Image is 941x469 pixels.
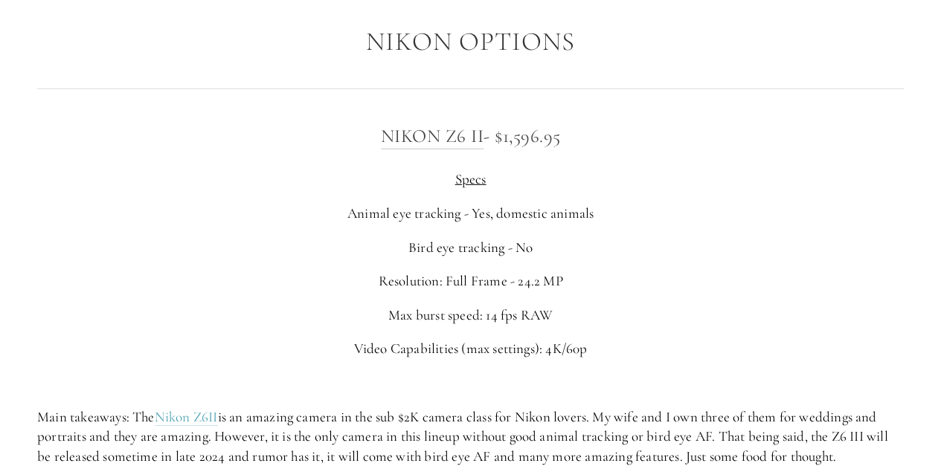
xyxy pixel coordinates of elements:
[455,170,486,187] span: Specs
[37,407,904,467] p: Main takeaways: The is an amazing camera in the sub $2K camera class for Nikon lovers. My wife an...
[37,305,904,326] p: Max burst speed: 14 fps RAW
[37,28,904,56] h2: Nikon Options
[381,125,484,149] a: Nikon Z6 II
[37,339,904,359] p: Video Capabilities (max settings): 4K/60p
[37,271,904,291] p: Resolution: Full Frame - 24.2 MP
[155,408,218,427] a: Nikon Z6II
[37,204,904,224] p: Animal eye tracking - Yes, domestic animals
[37,238,904,258] p: Bird eye tracking - No
[37,121,904,151] h3: - $1,596.95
